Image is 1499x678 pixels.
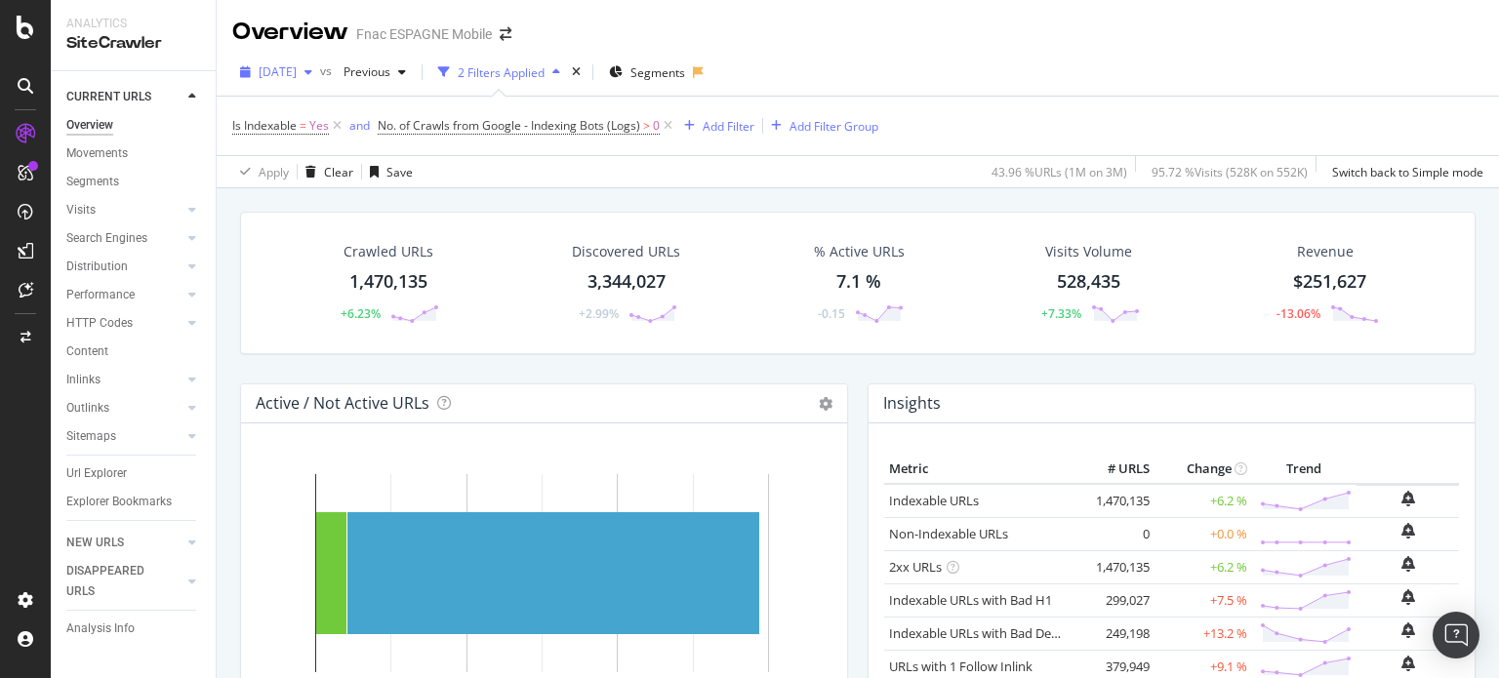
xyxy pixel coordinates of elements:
div: bell-plus [1401,656,1415,671]
div: Analytics [66,16,200,32]
button: Previous [336,57,414,88]
div: Visits [66,200,96,220]
a: NEW URLS [66,533,182,553]
div: Apply [259,164,289,180]
div: Overview [66,115,113,136]
div: Clear [324,164,353,180]
td: 1,470,135 [1076,484,1155,518]
div: Open Intercom Messenger [1433,612,1479,658]
div: -0.15 [818,305,845,322]
td: +7.5 % [1155,583,1252,617]
div: arrow-right-arrow-left [500,27,511,41]
button: and [349,116,370,135]
span: 0 [653,112,660,140]
button: Clear [298,156,353,187]
div: bell-plus [1401,622,1415,638]
div: 95.72 % Visits ( 528K on 552K ) [1152,164,1308,180]
a: 2xx URLs [889,558,942,576]
span: > [643,117,650,134]
div: -13.06% [1276,305,1320,322]
th: Trend [1252,455,1357,484]
a: Indexable URLs [889,492,979,509]
span: Yes [309,112,329,140]
h4: Active / Not Active URLs [256,390,429,417]
a: Indexable URLs with Bad Description [889,624,1102,642]
button: [DATE] [232,57,320,88]
a: Sitemaps [66,426,182,447]
div: SiteCrawler [66,32,200,55]
div: Add Filter Group [790,118,878,135]
div: Fnac ESPAGNE Mobile [356,24,492,44]
div: Discovered URLs [572,242,680,261]
div: DISAPPEARED URLS [66,561,165,602]
div: Save [386,164,413,180]
div: Inlinks [66,370,101,390]
a: Segments [66,172,202,192]
a: Indexable URLs with Bad H1 [889,591,1052,609]
a: Performance [66,285,182,305]
span: vs [320,62,336,79]
a: URLs with 1 Follow Inlink [889,658,1033,675]
span: 2024 Jul. 1st [259,63,297,80]
div: Distribution [66,257,128,277]
span: Segments [630,64,685,81]
td: 1,470,135 [1076,550,1155,583]
td: 249,198 [1076,617,1155,650]
button: Segments [601,57,693,88]
button: Add Filter [676,114,754,138]
div: Switch back to Simple mode [1332,164,1483,180]
div: 1,470,135 [349,269,427,295]
a: Movements [66,143,202,164]
th: Metric [884,455,1076,484]
div: Crawled URLs [344,242,433,261]
button: 2 Filters Applied [430,57,568,88]
div: Overview [232,16,348,49]
a: HTTP Codes [66,313,182,334]
button: Apply [232,156,289,187]
div: HTTP Codes [66,313,133,334]
div: +7.33% [1041,305,1081,322]
div: bell-plus [1401,556,1415,572]
div: and [349,117,370,134]
div: Performance [66,285,135,305]
div: Segments [66,172,119,192]
div: NEW URLS [66,533,124,553]
div: bell-plus [1401,491,1415,506]
div: 3,344,027 [587,269,666,295]
div: Explorer Bookmarks [66,492,172,512]
button: Switch back to Simple mode [1324,156,1483,187]
a: Visits [66,200,182,220]
td: 0 [1076,517,1155,550]
i: Options [819,397,832,411]
a: Search Engines [66,228,182,249]
a: Url Explorer [66,463,202,484]
a: CURRENT URLS [66,87,182,107]
div: bell-plus [1401,589,1415,605]
div: times [568,62,585,82]
td: +0.0 % [1155,517,1252,550]
th: # URLS [1076,455,1155,484]
div: Search Engines [66,228,147,249]
a: Distribution [66,257,182,277]
h4: Insights [883,390,941,417]
span: No. of Crawls from Google - Indexing Bots (Logs) [378,117,640,134]
div: 528,435 [1057,269,1120,295]
div: Outlinks [66,398,109,419]
div: Movements [66,143,128,164]
span: $251,627 [1293,269,1366,293]
td: +6.2 % [1155,550,1252,583]
td: +6.2 % [1155,484,1252,518]
div: +6.23% [341,305,381,322]
th: Change [1155,455,1252,484]
button: Save [362,156,413,187]
span: Is Indexable [232,117,297,134]
td: +13.2 % [1155,617,1252,650]
div: Url Explorer [66,463,127,484]
a: Overview [66,115,202,136]
a: Non-Indexable URLs [889,525,1008,542]
span: Previous [336,63,390,80]
div: bell-plus [1401,523,1415,538]
div: 7.1 % [836,269,881,295]
a: DISAPPEARED URLS [66,561,182,602]
button: Add Filter Group [763,114,878,138]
